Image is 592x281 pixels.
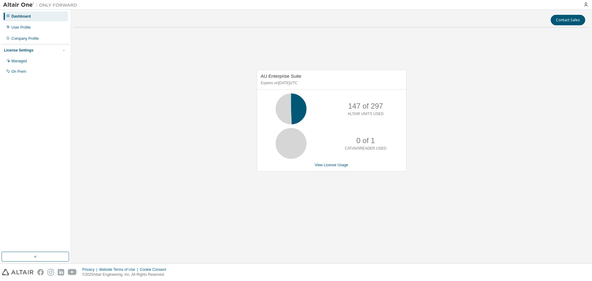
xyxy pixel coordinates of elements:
[58,269,64,275] img: linkedin.svg
[3,2,80,8] img: Altair One
[11,59,27,64] div: Managed
[68,269,77,275] img: youtube.svg
[551,15,585,25] button: Contact Sales
[11,36,39,41] div: Company Profile
[315,163,348,167] a: View License Usage
[82,267,99,272] div: Privacy
[37,269,44,275] img: facebook.svg
[11,14,31,19] div: Dashboard
[261,73,302,79] span: AU Enterprise Suite
[348,101,383,111] p: 147 of 297
[348,111,384,117] p: ALTAIR UNITS USED
[2,269,34,275] img: altair_logo.svg
[356,135,375,146] p: 0 of 1
[99,267,140,272] div: Website Terms of Use
[82,272,170,277] p: © 2025 Altair Engineering, Inc. All Rights Reserved.
[11,25,31,30] div: User Profile
[140,267,170,272] div: Cookie Consent
[11,69,26,74] div: On Prem
[261,81,401,86] p: Expires on [DATE] UTC
[47,269,54,275] img: instagram.svg
[345,146,386,151] p: CATIAV5READER USED
[4,48,33,53] div: License Settings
